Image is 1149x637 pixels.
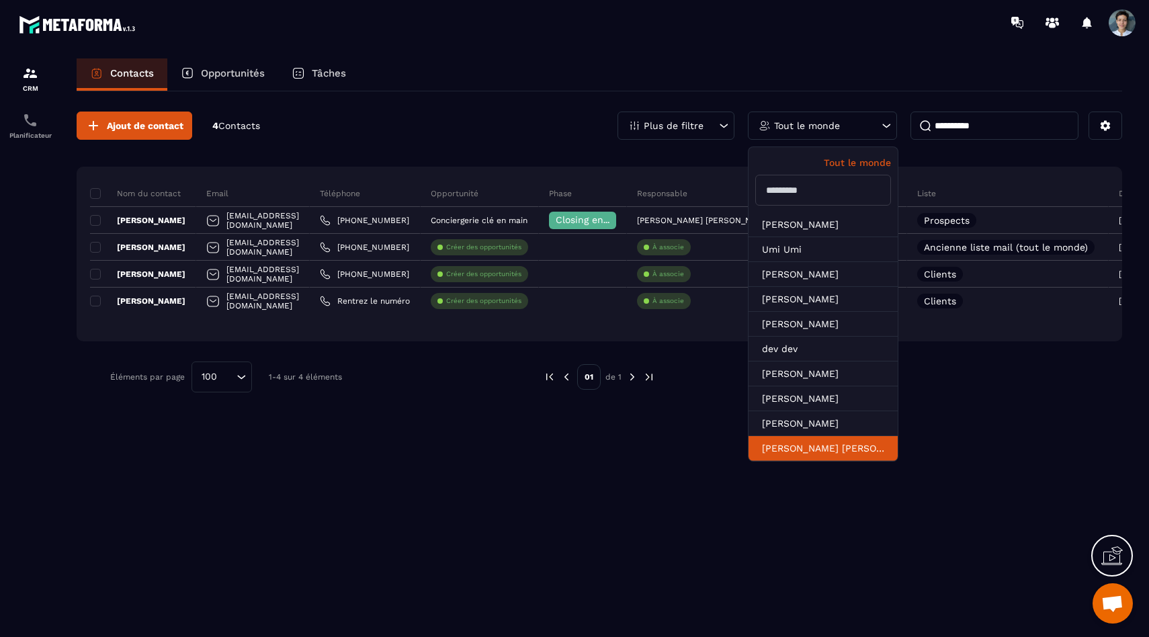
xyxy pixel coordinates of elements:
p: Téléphone [320,188,360,199]
p: Phase [549,188,572,199]
li: [PERSON_NAME] [749,212,898,237]
p: Opportunité [431,188,478,199]
p: Éléments par page [110,372,185,382]
a: schedulerschedulerPlanificateur [3,102,57,149]
a: Contacts [77,58,167,91]
img: scheduler [22,112,38,128]
p: Clients [924,296,956,306]
a: [PHONE_NUMBER] [320,215,409,226]
li: [PERSON_NAME] [749,411,898,436]
div: Search for option [191,362,252,392]
p: Conciergerie clé en main [431,216,527,225]
p: À associe [652,269,684,279]
img: formation [22,65,38,81]
li: dev dev [749,337,898,362]
button: Ajout de contact [77,112,192,140]
p: Tout le monde [774,121,840,130]
a: [PHONE_NUMBER] [320,269,409,280]
a: [PHONE_NUMBER] [320,242,409,253]
a: Opportunités [167,58,278,91]
li: [PERSON_NAME] [749,312,898,337]
img: prev [544,371,556,383]
p: Liste [917,188,936,199]
img: prev [560,371,572,383]
p: Plus de filtre [644,121,704,130]
p: Créer des opportunités [446,296,521,306]
input: Search for option [222,370,233,384]
p: CRM [3,85,57,92]
p: 01 [577,364,601,390]
p: Email [206,188,228,199]
p: 1-4 sur 4 éléments [269,372,342,382]
span: 100 [197,370,222,384]
p: Tâches [312,67,346,79]
li: [PERSON_NAME] [749,362,898,386]
img: logo [19,12,140,37]
p: Nom du contact [90,188,181,199]
p: Créer des opportunités [446,269,521,279]
img: next [626,371,638,383]
p: 4 [212,120,260,132]
img: next [643,371,655,383]
p: Tout le monde [755,157,891,168]
p: Clients [924,269,956,279]
p: Planificateur [3,132,57,139]
p: Opportunités [201,67,265,79]
li: [PERSON_NAME] [PERSON_NAME] [749,436,898,461]
p: de 1 [605,372,622,382]
p: [PERSON_NAME] [90,215,185,226]
span: Contacts [218,120,260,131]
span: Ajout de contact [107,119,183,132]
p: Responsable [637,188,687,199]
p: [PERSON_NAME] [90,296,185,306]
p: [PERSON_NAME] [90,269,185,280]
div: Ouvrir le chat [1093,583,1133,624]
p: À associe [652,296,684,306]
li: [PERSON_NAME] [749,386,898,411]
p: [PERSON_NAME] [90,242,185,253]
a: Tâches [278,58,359,91]
p: Ancienne liste mail (tout le monde) [924,243,1088,252]
p: [PERSON_NAME] [PERSON_NAME] [637,216,771,225]
p: À associe [652,243,684,252]
li: Umi Umi [749,237,898,262]
p: Contacts [110,67,154,79]
li: [PERSON_NAME] [749,287,898,312]
li: [PERSON_NAME] [749,262,898,287]
span: Closing en cours [556,214,632,225]
a: formationformationCRM [3,55,57,102]
p: Créer des opportunités [446,243,521,252]
p: Prospects [924,216,970,225]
